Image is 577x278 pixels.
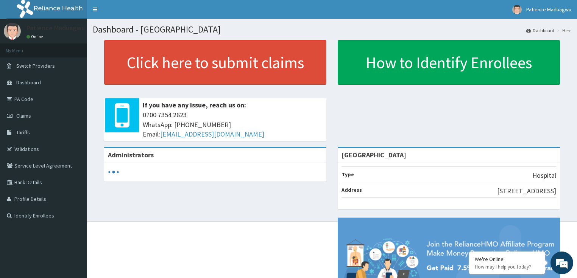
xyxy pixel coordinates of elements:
svg: audio-loading [108,166,119,178]
b: Address [342,186,362,193]
p: [STREET_ADDRESS] [497,186,556,196]
img: User Image [4,23,21,40]
b: Administrators [108,151,154,159]
img: User Image [512,5,522,14]
b: If you have any issue, reach us on: [143,101,246,109]
p: How may I help you today? [475,264,539,270]
p: Hospital [532,171,556,180]
span: 0700 7354 2623 WhatsApp: [PHONE_NUMBER] Email: [143,110,323,139]
h1: Dashboard - [GEOGRAPHIC_DATA] [93,25,571,34]
a: Dashboard [526,27,554,34]
div: We're Online! [475,256,539,262]
span: Tariffs [16,129,30,136]
span: Claims [16,112,31,119]
li: Here [555,27,571,34]
a: How to Identify Enrollees [338,40,560,85]
a: Click here to submit claims [104,40,326,85]
a: [EMAIL_ADDRESS][DOMAIN_NAME] [160,130,264,138]
p: Patience Maduagwu [27,25,85,31]
strong: [GEOGRAPHIC_DATA] [342,151,406,159]
span: Dashboard [16,79,41,86]
span: Patience Maduagwu [526,6,571,13]
b: Type [342,171,354,178]
a: Online [27,34,45,39]
span: Switch Providers [16,62,55,69]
